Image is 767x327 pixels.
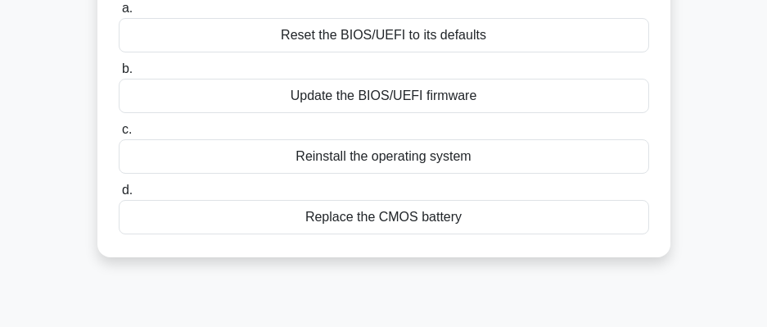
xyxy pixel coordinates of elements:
div: Reset the BIOS/UEFI to its defaults [119,18,649,52]
span: b. [122,61,133,75]
div: Update the BIOS/UEFI firmware [119,79,649,113]
span: a. [122,1,133,15]
div: Reinstall the operating system [119,139,649,174]
span: d. [122,183,133,197]
span: c. [122,122,132,136]
div: Replace the CMOS battery [119,200,649,234]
